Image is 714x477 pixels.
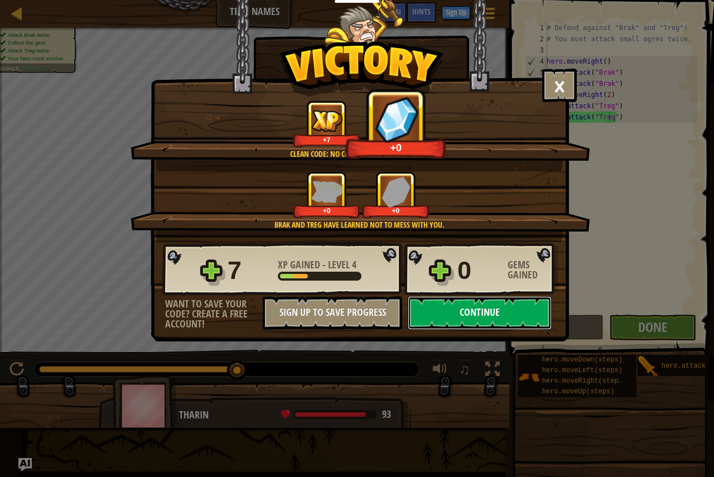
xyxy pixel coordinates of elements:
span: Level [326,258,352,272]
img: Gems Gained [382,176,411,207]
div: +0 [364,206,427,215]
div: +0 [295,206,358,215]
button: Continue [408,296,552,330]
div: Gems Gained [508,260,558,280]
img: Victory [279,41,444,97]
img: XP Gained [311,181,342,203]
button: Sign Up to Save Progress [263,296,402,330]
div: - [278,260,356,270]
div: +7 [295,136,358,144]
span: XP Gained [278,258,322,272]
div: Brak and Treg have learned not to mess with you. [184,219,535,230]
div: Clean code: no code errors or warnings. [184,148,535,160]
button: × [542,69,577,102]
span: 4 [352,258,356,272]
div: 7 [228,253,271,288]
img: XP Gained [311,110,342,132]
div: Want to save your code? Create a free account! [165,299,263,329]
div: 0 [457,253,501,288]
img: Gems Gained [373,94,419,144]
div: +0 [349,141,443,154]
